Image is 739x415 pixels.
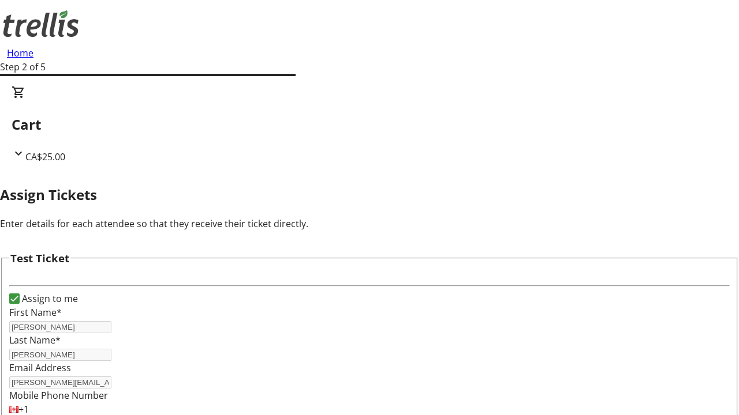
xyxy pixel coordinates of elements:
[9,306,62,319] label: First Name*
[25,150,65,163] span: CA$25.00
[20,292,78,305] label: Assign to me
[9,389,108,402] label: Mobile Phone Number
[10,250,69,266] h3: Test Ticket
[12,85,727,164] div: CartCA$25.00
[9,334,61,346] label: Last Name*
[9,361,71,374] label: Email Address
[12,114,727,135] h2: Cart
